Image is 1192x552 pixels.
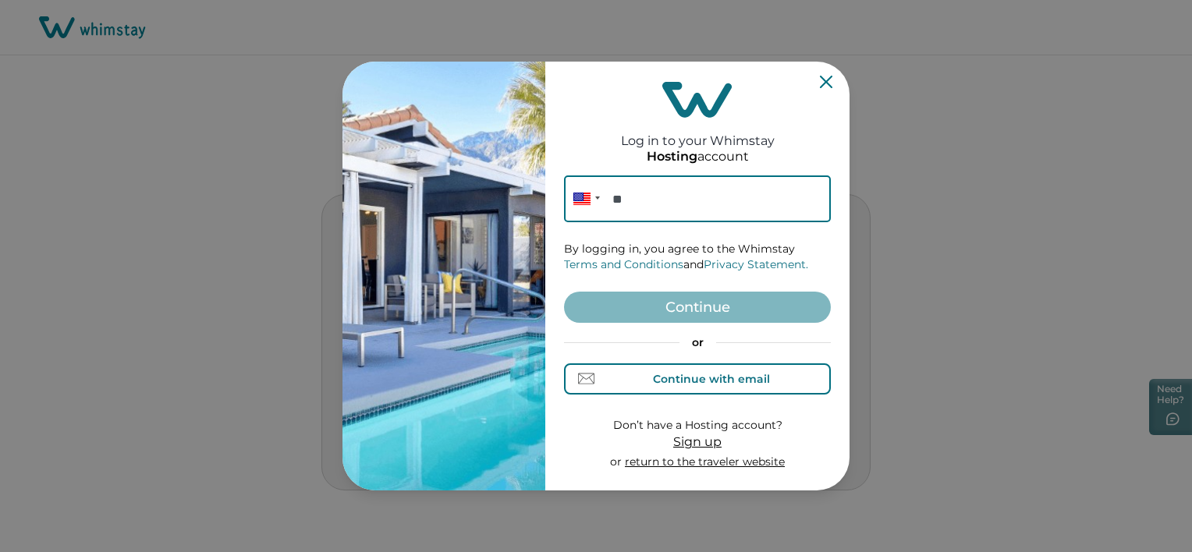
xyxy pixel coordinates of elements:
a: Privacy Statement. [704,257,808,271]
a: return to the traveler website [625,455,785,469]
button: Close [820,76,832,88]
p: or [564,335,831,351]
p: account [647,149,749,165]
span: Sign up [673,434,722,449]
div: United States: + 1 [564,175,605,222]
p: By logging in, you agree to the Whimstay and [564,242,831,272]
button: Continue with email [564,363,831,395]
p: or [610,455,785,470]
img: auth-banner [342,62,545,490]
h2: Log in to your Whimstay [621,118,775,148]
button: Continue [564,292,831,323]
a: Terms and Conditions [564,257,683,271]
div: Continue with email [653,373,770,385]
p: Hosting [647,149,697,165]
img: login-logo [662,82,733,118]
p: Don’t have a Hosting account? [610,418,785,433]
